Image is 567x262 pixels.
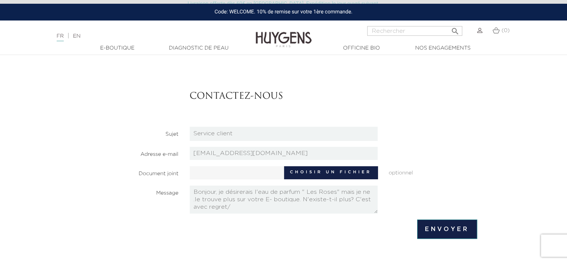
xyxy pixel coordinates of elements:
[417,220,477,239] input: Envoyer
[501,28,510,33] span: (0)
[57,34,64,41] a: FR
[85,127,184,138] label: Sujet
[367,26,462,36] input: Rechercher
[448,24,462,34] button: 
[53,32,231,41] div: |
[85,147,184,158] label: Adresse e-mail
[190,91,477,102] h3: Contactez-nous
[324,44,399,52] a: Officine Bio
[190,147,378,160] input: votre@email.com
[406,44,480,52] a: Nos engagements
[85,166,184,178] label: Document joint
[80,44,155,52] a: E-Boutique
[85,186,184,197] label: Message
[450,25,459,34] i: 
[73,34,81,39] a: EN
[161,44,236,52] a: Diagnostic de peau
[256,20,312,48] img: Huygens
[383,166,483,177] span: optionnel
